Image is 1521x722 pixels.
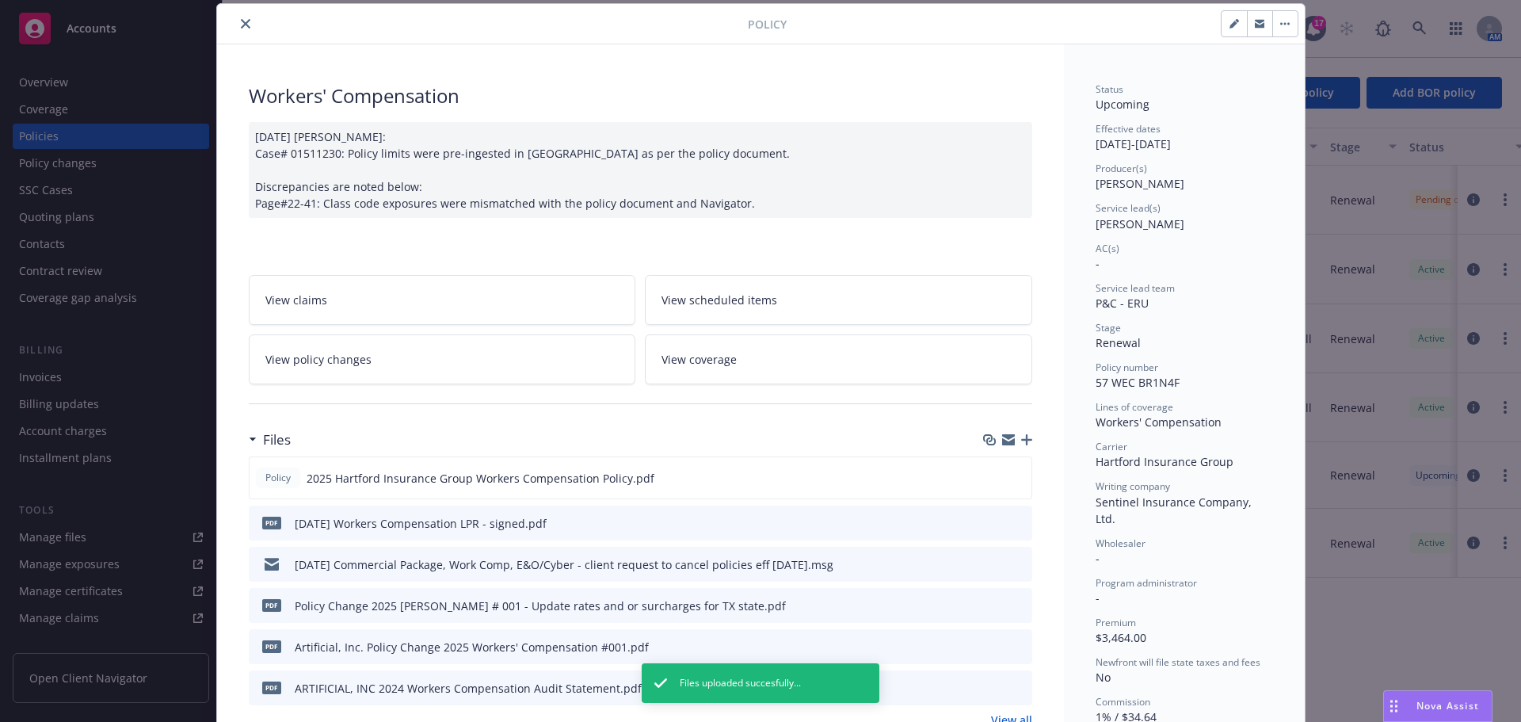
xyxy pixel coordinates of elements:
span: Nova Assist [1416,699,1479,712]
span: Service lead(s) [1096,201,1161,215]
a: View coverage [645,334,1032,384]
span: Policy number [1096,361,1158,374]
button: download file [986,680,999,697]
span: - [1096,256,1100,271]
button: preview file [1012,515,1026,532]
span: 2025 Hartford Insurance Group Workers Compensation Policy.pdf [307,470,654,487]
span: Files uploaded succesfully... [680,676,801,690]
div: [DATE] [PERSON_NAME]: Case# 01511230: Policy limits were pre-ingested in [GEOGRAPHIC_DATA] as per... [249,122,1032,218]
span: AC(s) [1096,242,1119,255]
button: download file [986,598,999,614]
span: Upcoming [1096,97,1149,112]
span: Lines of coverage [1096,400,1173,414]
div: [DATE] Commercial Package, Work Comp, E&O/Cyber - client request to cancel policies eff [DATE].msg [295,556,833,573]
span: Hartford Insurance Group [1096,454,1233,469]
button: preview file [1012,556,1026,573]
span: Policy [262,471,294,485]
span: pdf [262,682,281,693]
span: $3,464.00 [1096,630,1146,645]
a: View claims [249,275,636,325]
button: Nova Assist [1383,690,1492,722]
button: preview file [1012,639,1026,655]
span: Writing company [1096,479,1170,493]
span: Renewal [1096,335,1141,350]
span: Stage [1096,321,1121,334]
span: Producer(s) [1096,162,1147,175]
button: download file [986,556,999,573]
a: View scheduled items [645,275,1032,325]
span: Service lead team [1096,281,1175,295]
button: download file [985,470,998,487]
span: Wholesaler [1096,537,1146,550]
div: [DATE] - [DATE] [1096,122,1273,152]
span: P&C - ERU [1096,296,1149,311]
a: View policy changes [249,334,636,384]
span: [PERSON_NAME] [1096,216,1184,231]
span: Newfront will file state taxes and fees [1096,655,1260,669]
span: View claims [265,292,327,308]
h3: Files [263,430,291,450]
div: Artificial, Inc. Policy Change 2025 Workers' Compensation #001.pdf [295,639,649,655]
span: 57 WEC BR1N4F [1096,375,1180,390]
span: Program administrator [1096,576,1197,590]
button: download file [986,515,999,532]
div: [DATE] Workers Compensation LPR - signed.pdf [295,515,547,532]
span: View scheduled items [661,292,777,308]
span: pdf [262,517,281,529]
div: Policy Change 2025 [PERSON_NAME] # 001 - Update rates and or surcharges for TX state.pdf [295,598,786,614]
span: Carrier [1096,440,1127,453]
button: close [236,14,255,33]
span: Policy [748,16,787,32]
span: Commission [1096,695,1150,709]
div: Workers' Compensation [249,82,1032,109]
span: Sentinel Insurance Company, Ltd. [1096,495,1255,526]
div: Drag to move [1384,691,1404,721]
span: Workers' Compensation [1096,414,1222,430]
span: Premium [1096,616,1136,629]
div: ARTIFICIAL, INC 2024 Workers Compensation Audit Statement.pdf [295,680,642,697]
span: - [1096,551,1100,566]
button: preview file [1012,680,1026,697]
span: View policy changes [265,351,372,368]
span: - [1096,590,1100,605]
span: No [1096,670,1111,685]
span: [PERSON_NAME] [1096,176,1184,191]
span: pdf [262,640,281,652]
span: Effective dates [1096,122,1161,136]
span: pdf [262,599,281,611]
div: Files [249,430,291,450]
span: Status [1096,82,1123,96]
button: preview file [1011,470,1025,487]
button: download file [986,639,999,655]
button: preview file [1012,598,1026,614]
span: View coverage [661,351,737,368]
